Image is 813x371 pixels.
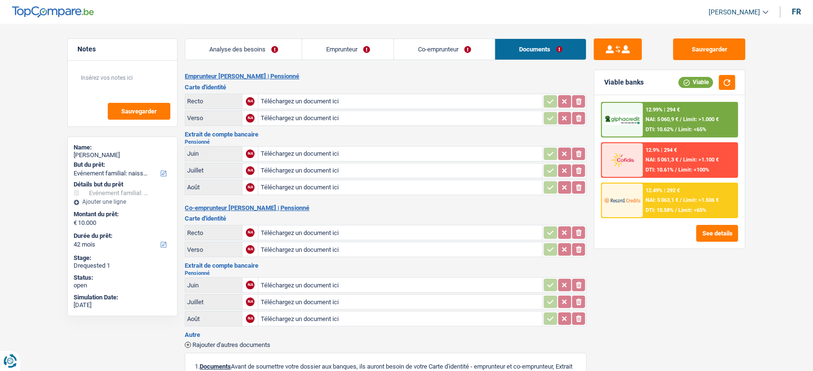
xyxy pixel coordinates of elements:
[187,315,240,322] div: Août
[74,210,169,218] label: Montant du prêt:
[646,207,673,213] span: DTI: 10.58%
[394,39,495,60] a: Co-emprunteur
[683,116,719,123] span: Limit: >1.000 €
[246,228,254,237] div: NA
[709,8,760,16] span: [PERSON_NAME]
[74,198,171,205] div: Ajouter une ligne
[185,271,586,276] h2: Pensionné
[646,116,678,123] span: NAI: 5 060,9 €
[604,114,640,125] img: AlphaCredit
[678,77,713,87] div: Viable
[185,204,586,212] h2: Co-emprunteur [PERSON_NAME] | Pensionné
[74,301,171,309] div: [DATE]
[74,274,171,282] div: Status:
[185,84,586,90] h3: Carte d'identité
[185,39,302,60] a: Analyse des besoins
[74,151,171,159] div: [PERSON_NAME]
[200,363,231,370] span: Documents
[646,157,678,163] span: NAI: 5 061,3 €
[77,45,167,53] h5: Notes
[74,161,169,169] label: But du prêt:
[495,39,586,60] a: Documents
[185,139,586,145] h2: Pensionné
[675,207,677,213] span: /
[302,39,394,60] a: Emprunteur
[680,116,682,123] span: /
[646,126,673,133] span: DTI: 10.62%
[187,167,240,174] div: Juillet
[675,167,677,173] span: /
[187,282,240,289] div: Juin
[12,6,94,18] img: TopCompare Logo
[187,229,240,236] div: Recto
[678,167,709,173] span: Limit: <100%
[678,126,706,133] span: Limit: <65%
[74,294,171,301] div: Simulation Date:
[683,157,719,163] span: Limit: >1.100 €
[246,166,254,175] div: NA
[121,108,157,114] span: Sauvegarder
[792,7,801,16] div: fr
[74,219,77,227] span: €
[185,342,270,348] button: Rajouter d'autres documents
[74,262,171,270] div: Drequested 1
[246,297,254,306] div: NA
[246,114,254,123] div: NA
[680,197,682,203] span: /
[185,73,586,80] h2: Emprunteur [PERSON_NAME] | Pensionné
[187,150,240,157] div: Juin
[185,131,586,137] h3: Extrait de compte bancaire
[646,147,677,153] div: 12.9% | 294 €
[187,98,240,105] div: Recto
[187,246,240,253] div: Verso
[701,4,768,20] a: [PERSON_NAME]
[683,197,719,203] span: Limit: >1.506 €
[246,245,254,254] div: NA
[646,197,678,203] span: NAI: 5 063,1 €
[74,232,169,240] label: Durée du prêt:
[246,97,254,106] div: NA
[678,207,706,213] span: Limit: <65%
[187,114,240,122] div: Verso
[185,215,586,222] h3: Carte d'identité
[646,107,680,113] div: 12.99% | 294 €
[673,38,745,60] button: Sauvegarder
[246,281,254,289] div: NA
[604,151,640,169] img: Cofidis
[108,103,170,120] button: Sauvegarder
[246,314,254,323] div: NA
[74,144,171,151] div: Name:
[185,332,586,338] h3: Autre
[74,254,171,262] div: Stage:
[646,167,673,173] span: DTI: 10.61%
[185,262,586,269] h3: Extrait de compte bancaire
[696,225,738,242] button: See details
[604,78,643,87] div: Viable banks
[646,187,680,194] div: 12.49% | 292 €
[74,181,171,188] div: Détails but du prêt
[675,126,677,133] span: /
[246,149,254,158] div: NA
[192,342,270,348] span: Rajouter d'autres documents
[604,191,640,209] img: Record Credits
[74,282,171,289] div: open
[187,298,240,306] div: Juillet
[680,157,682,163] span: /
[246,183,254,192] div: NA
[187,184,240,191] div: Août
